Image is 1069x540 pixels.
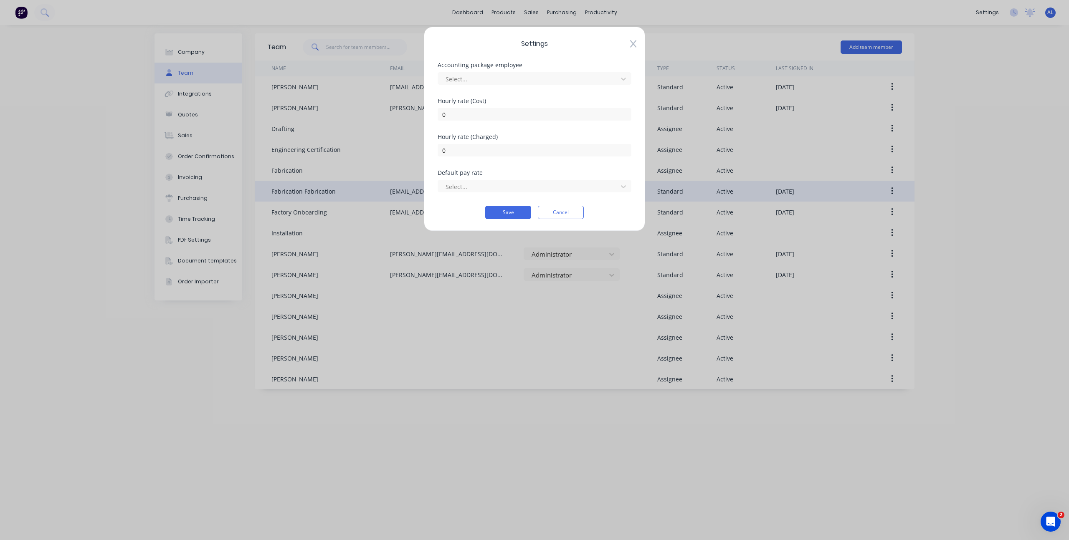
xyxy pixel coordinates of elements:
[485,206,531,219] button: Save
[1041,512,1061,532] iframe: Intercom live chat
[438,108,631,121] input: $0
[538,206,584,219] button: Cancel
[438,98,631,104] div: Hourly rate (Cost)
[438,170,631,176] div: Default pay rate
[438,39,631,49] span: Settings
[438,134,631,140] div: Hourly rate (Charged)
[438,62,631,68] div: Accounting package employee
[1058,512,1064,518] span: 2
[438,144,631,156] input: $0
